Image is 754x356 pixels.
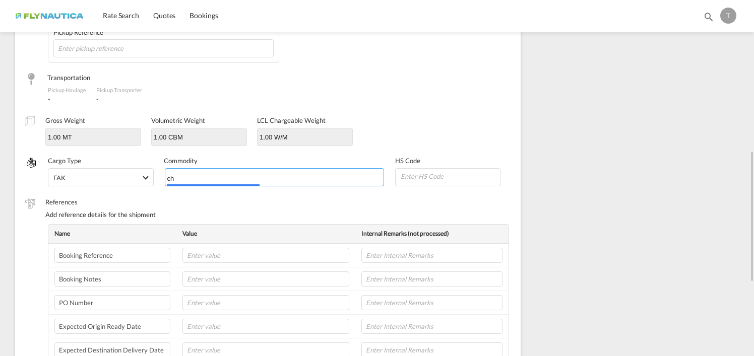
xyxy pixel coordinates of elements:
div: icon-magnify [703,11,714,26]
input: Enter Internal Remarks [361,271,502,287]
label: References [45,197,511,206]
md-chips-wrap: Chips container with autocompletion. Enter the text area, type text to search, and then use the u... [165,168,384,186]
span: Rate Search [103,11,139,20]
input: Enter Internal Remarks [361,295,502,310]
img: dbeec6a0202a11f0ab01a7e422f9ff92.png [15,5,83,27]
span: Bookings [190,11,218,20]
th: Value [176,225,355,243]
div: T [720,8,736,24]
div: - [48,94,86,103]
input: Enter label [54,319,170,334]
th: Name [48,225,176,243]
input: Enter Internal Remarks [361,248,502,263]
input: Enter value [182,271,349,287]
md-icon: icon-magnify [703,11,714,22]
div: FAK [53,174,66,182]
input: Enter value [182,319,349,334]
div: Add reference details for the shipment [45,210,511,219]
input: Enter value [182,295,349,310]
input: Enter HS Code [400,169,500,184]
label: Cargo Type [48,156,154,165]
th: Internal Remarks (not processed) [355,225,509,243]
label: Pickup Transporter [96,87,142,93]
input: Enter label [54,248,170,263]
span: Quotes [153,11,175,20]
input: Enter Internal Remarks [361,319,502,334]
label: Gross Weight [45,116,85,124]
label: LCL Chargeable Weight [257,116,326,124]
label: Transportation [47,73,90,82]
input: Chips input. [167,170,260,186]
label: Volumetric Weight [151,116,205,124]
label: Pickup Haulage [48,87,86,93]
md-select: Select Cargo type: FAK [48,168,154,186]
label: Commodity [164,156,385,165]
div: - [96,94,172,103]
input: Enter label [54,295,170,310]
input: Enter label [54,271,170,287]
label: HS Code [395,156,501,165]
div: Pickup Reference [53,28,274,37]
input: Enter pickup reference [53,39,274,57]
input: Enter value [182,248,349,263]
